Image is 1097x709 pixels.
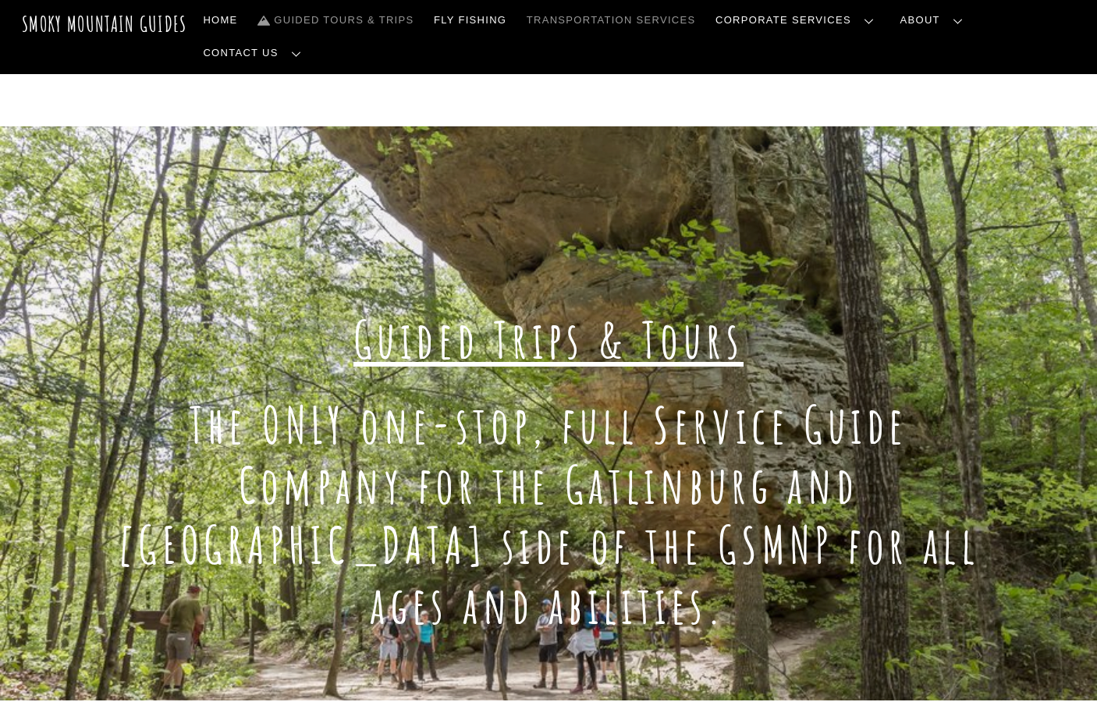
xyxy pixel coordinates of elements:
[197,37,314,69] a: Contact Us
[520,4,701,37] a: Transportation Services
[428,4,513,37] a: Fly Fishing
[197,4,244,37] a: Home
[709,4,886,37] a: Corporate Services
[894,4,975,37] a: About
[100,395,997,635] h1: The ONLY one-stop, full Service Guide Company for the Gatlinburg and [GEOGRAPHIC_DATA] side of th...
[353,308,744,371] span: Guided Trips & Tours
[251,4,420,37] a: Guided Tours & Trips
[22,11,187,37] a: Smoky Mountain Guides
